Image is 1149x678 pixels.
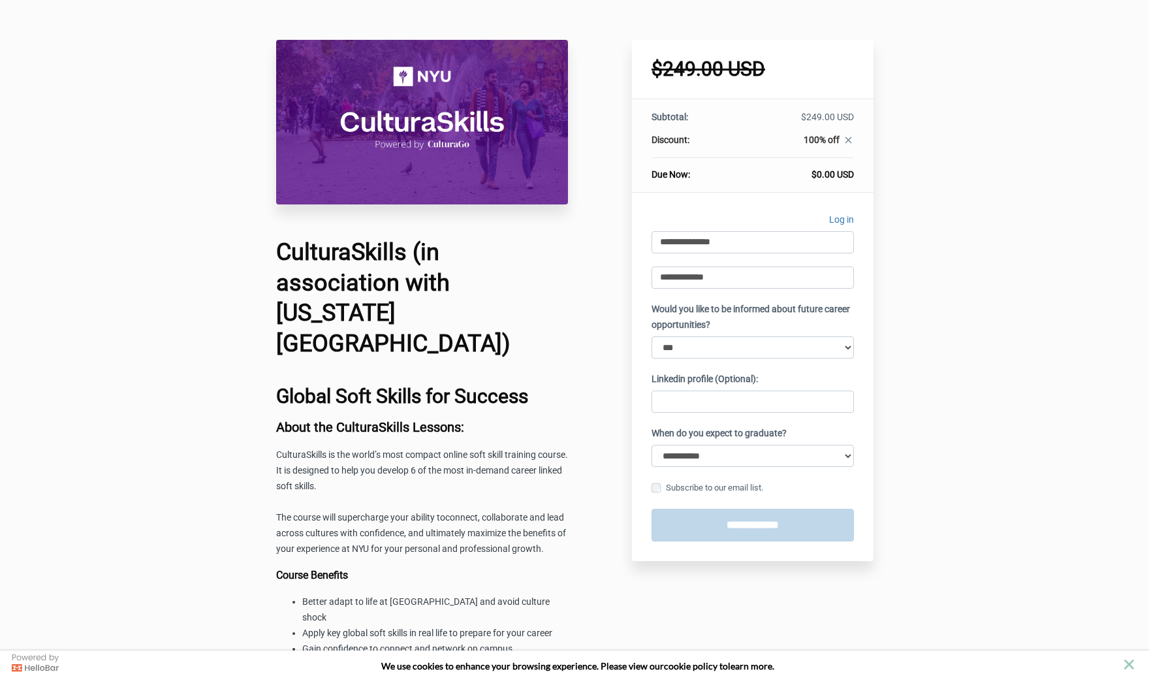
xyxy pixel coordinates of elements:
th: Discount: [652,133,736,158]
h3: About the CulturaSkills Lessons: [276,420,569,434]
span: We use cookies to enhance your browsing experience. Please view our [381,660,664,671]
span: CulturaSkills is the world’s most compact online soft skill training course. It is designed to he... [276,449,568,491]
h1: CulturaSkills (in association with [US_STATE][GEOGRAPHIC_DATA]) [276,237,569,359]
th: Due Now: [652,158,736,182]
i: close [843,135,854,146]
label: Would you like to be informed about future career opportunities? [652,302,854,333]
span: Better adapt to life at [GEOGRAPHIC_DATA] and avoid culture shock [302,596,550,622]
span: connect, collaborate and lead across cultures with confidence, and ultimately maximize the benefi... [276,512,566,554]
img: 31710be-8b5f-527-66b4-0ce37cce11c4_CulturaSkills_NYU_Course_Header_Image.png [276,40,569,204]
span: learn more. [728,660,774,671]
span: 100% off [804,135,840,145]
label: When do you expect to graduate? [652,426,787,442]
input: Subscribe to our email list. [652,483,661,492]
span: Gain confidence to connect and network on campus [302,643,512,654]
a: Log in [829,212,854,231]
span: $0.00 USD [811,169,854,180]
h1: $249.00 USD [652,59,854,79]
a: close [840,135,854,149]
label: Linkedin profile (Optional): [652,372,758,387]
label: Subscribe to our email list. [652,481,763,495]
strong: to [719,660,728,671]
span: Subtotal: [652,112,688,122]
button: close [1121,656,1137,673]
td: $249.00 USD [736,110,853,133]
a: cookie policy [664,660,717,671]
b: Global Soft Skills for Success [276,385,528,408]
b: Course Benefits [276,569,348,581]
span: Apply key global soft skills in real life to prepare for your career [302,628,552,638]
span: The course will supercharge your ability to [276,512,445,523]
